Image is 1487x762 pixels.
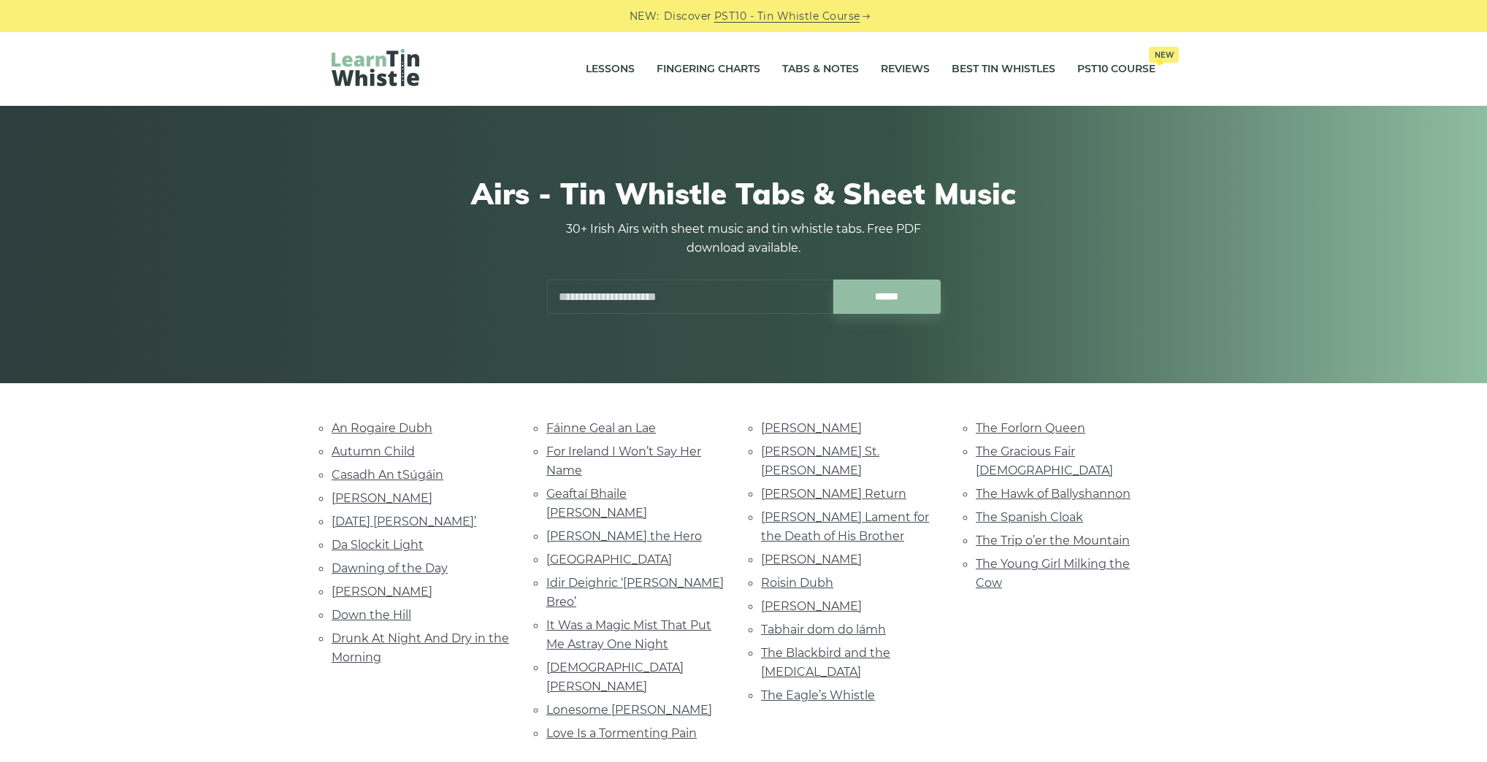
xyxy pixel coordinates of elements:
a: [GEOGRAPHIC_DATA] [546,553,672,566]
a: The Forlorn Queen [976,421,1085,435]
a: The Hawk of Ballyshannon [976,487,1131,501]
a: Da Slockit Light [332,538,424,552]
a: Love Is a Tormenting Pain [546,726,697,740]
a: [PERSON_NAME] [761,599,862,613]
a: The Trip o’er the Mountain [976,534,1130,547]
h1: Airs - Tin Whistle Tabs & Sheet Music [332,176,1155,211]
a: Tabs & Notes [782,51,859,88]
a: [PERSON_NAME] St. [PERSON_NAME] [761,445,879,477]
a: Reviews [881,51,930,88]
a: Casadh An tSúgáin [332,468,443,482]
a: [PERSON_NAME] [761,421,862,435]
a: Fáinne Geal an Lae [546,421,656,435]
p: 30+ Irish Airs with sheet music and tin whistle tabs. Free PDF download available. [546,220,941,258]
a: The Eagle’s Whistle [761,688,875,702]
a: For Ireland I Won’t Say Her Name [546,445,701,477]
img: LearnTinWhistle.com [332,49,419,86]
a: It Was a Magic Mist That Put Me Astray One Night [546,618,711,651]
span: New [1149,47,1179,63]
a: [PERSON_NAME] the Hero [546,529,702,543]
a: The Young Girl Milking the Cow [976,557,1130,590]
a: PST10 CourseNew [1077,51,1155,88]
a: Roisin Dubh [761,576,833,590]
a: [DATE] [PERSON_NAME]’ [332,515,476,528]
a: [PERSON_NAME] Lament for the Death of His Brother [761,510,929,543]
a: Fingering Charts [657,51,760,88]
a: An Rogaire Dubh [332,421,432,435]
a: Autumn Child [332,445,415,458]
a: [PERSON_NAME] Return [761,487,906,501]
a: Down the Hill [332,608,411,622]
a: [PERSON_NAME] [332,491,432,505]
a: Drunk At Night And Dry in the Morning [332,631,509,664]
a: [DEMOGRAPHIC_DATA] [PERSON_NAME] [546,661,684,693]
a: [PERSON_NAME] [332,585,432,599]
a: Best Tin Whistles [952,51,1055,88]
a: Lessons [586,51,635,88]
a: Lonesome [PERSON_NAME] [546,703,712,717]
a: Dawning of the Day [332,561,448,575]
a: Geaftaí Bhaile [PERSON_NAME] [546,487,647,520]
a: The Blackbird and the [MEDICAL_DATA] [761,646,890,679]
a: The Gracious Fair [DEMOGRAPHIC_DATA] [976,445,1113,477]
a: [PERSON_NAME] [761,553,862,566]
a: The Spanish Cloak [976,510,1083,524]
a: Idir Deighric ‘[PERSON_NAME] Breo’ [546,576,724,609]
a: Tabhair dom do lámh [761,623,886,636]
